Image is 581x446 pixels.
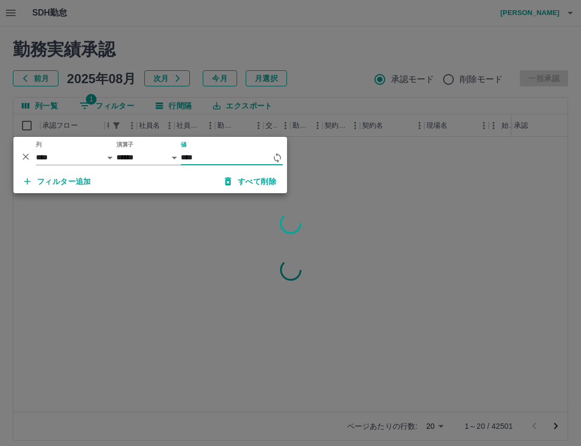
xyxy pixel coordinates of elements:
[116,141,134,149] label: 演算子
[216,172,285,191] button: すべて削除
[181,141,187,149] label: 値
[18,149,34,165] button: 削除
[36,141,42,149] label: 列
[16,172,100,191] button: フィルター追加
